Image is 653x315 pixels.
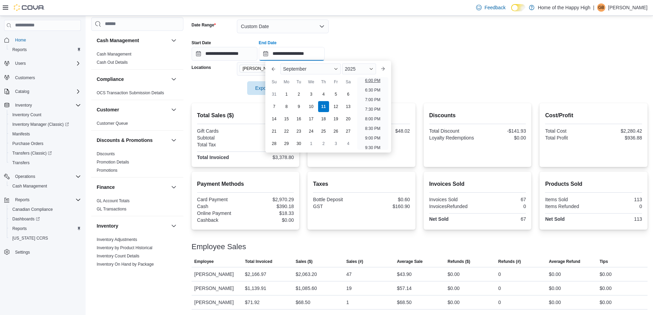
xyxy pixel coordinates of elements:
span: Inventory by Product Historical [97,245,153,251]
a: Cash Management [10,182,50,190]
button: Transfers [7,158,84,168]
div: Loyalty Redemptions [429,135,476,141]
div: [PERSON_NAME] [192,281,242,295]
button: [US_STATE] CCRS [7,233,84,243]
button: Compliance [97,76,168,83]
a: Purchase Orders [10,140,46,148]
span: Operations [15,174,35,179]
span: Employee [194,259,214,264]
button: Cash Management [7,181,84,191]
div: $1,139.91 [245,284,266,292]
div: day-21 [269,126,280,137]
div: Button. Open the year selector. 2025 is currently selected. [342,63,376,74]
div: $2,166.97 [245,270,266,278]
div: $0.00 [549,270,561,278]
a: Cash Out Details [97,60,128,65]
a: GL Account Totals [97,198,130,203]
div: $3,378.80 [247,155,294,160]
span: Catalog [12,87,81,96]
a: Inventory On Hand by Package [97,262,154,267]
a: [US_STATE] CCRS [10,234,51,242]
button: Reports [12,196,32,204]
div: $68.50 [295,298,310,306]
button: Inventory [97,222,168,229]
span: Operations [12,172,81,181]
div: [PERSON_NAME] [192,295,242,309]
li: 6:00 PM [362,76,383,85]
div: day-17 [306,113,317,124]
span: Home [15,37,26,43]
span: GL Account Totals [97,198,130,204]
button: Reports [7,224,84,233]
button: Inventory [1,100,84,110]
img: Cova [14,4,45,11]
label: Locations [192,65,211,70]
div: Cash [197,204,244,209]
span: Sales ($) [295,259,312,264]
span: Canadian Compliance [10,205,81,214]
span: Inventory Count Details [97,253,140,259]
span: Promotion Details [97,159,129,165]
h2: Invoices Sold [429,180,526,188]
a: Discounts [97,152,115,156]
button: Catalog [12,87,32,96]
div: [PERSON_NAME] [192,267,242,281]
span: Cash Management [10,182,81,190]
span: Reports [12,47,27,52]
a: Transfers (Classic) [7,148,84,158]
div: day-2 [318,138,329,149]
a: Reports [10,225,29,233]
span: Dashboards [12,216,40,222]
span: Inventory On Hand by Package [97,262,154,267]
div: 47 [346,270,352,278]
div: day-14 [269,113,280,124]
span: Export [251,81,281,95]
li: 8:30 PM [362,124,383,133]
button: Next month [377,63,388,74]
label: End Date [259,40,277,46]
button: Settings [1,247,84,257]
a: Settings [12,248,33,256]
span: Discounts [97,151,115,157]
div: $0.00 [549,298,561,306]
span: Settings [15,250,30,255]
h3: Compliance [97,76,124,83]
span: Cash Management [12,183,47,189]
div: Fr [330,76,341,87]
span: Manifests [12,131,30,137]
div: $160.90 [363,204,410,209]
span: Inventory Manager (Classic) [10,120,81,129]
div: day-24 [306,126,317,137]
div: Card Payment [197,197,244,202]
div: Finance [91,197,183,216]
div: day-4 [318,89,329,100]
span: September [283,66,306,72]
div: $0.00 [448,298,460,306]
div: Cash Management [91,50,183,69]
span: Home [12,36,81,44]
input: Dark Mode [511,4,525,11]
input: Press the down key to open a popover containing a calendar. [192,47,257,61]
a: Dashboards [7,214,84,224]
span: Reports [12,196,81,204]
div: $390.18 [247,204,294,209]
div: Subtotal [197,135,244,141]
div: day-1 [281,89,292,100]
button: Catalog [1,87,84,96]
div: day-4 [343,138,354,149]
button: Inventory [170,222,178,230]
div: $48.02 [363,128,410,134]
span: Cash Management [97,51,131,57]
span: Promotions [97,168,118,173]
button: Reports [7,45,84,54]
button: Purchase Orders [7,139,84,148]
div: Bottle Deposit [313,197,360,202]
h3: Employee Sales [192,243,246,251]
button: Customer [170,106,178,114]
span: Inventory Count [12,112,41,118]
button: Customers [1,72,84,82]
span: Manifests [10,130,81,138]
div: 0 [498,270,501,278]
span: OCS Transaction Submission Details [97,90,164,96]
